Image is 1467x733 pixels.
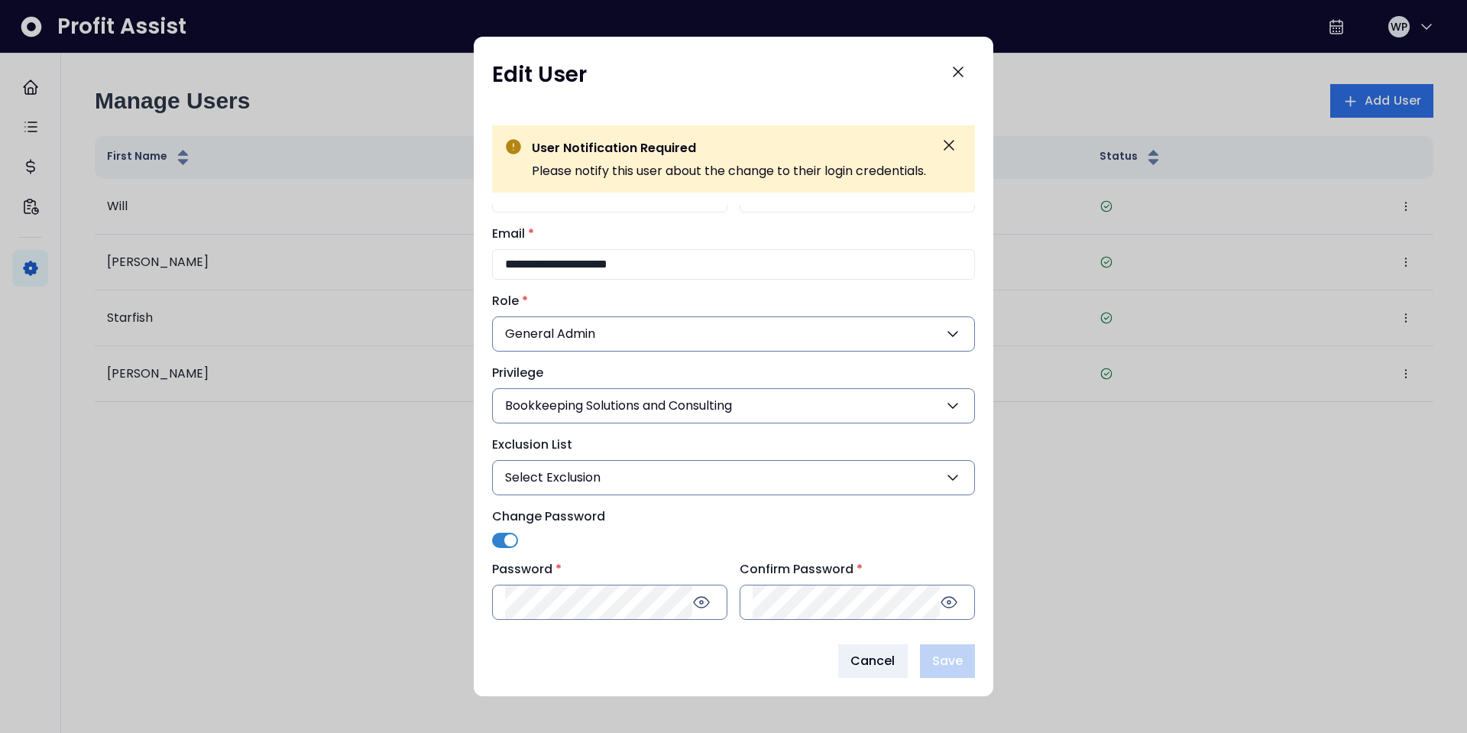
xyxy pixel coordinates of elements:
label: Confirm Password [740,560,966,579]
button: Close [941,55,975,89]
label: Email [492,225,966,243]
span: Cancel [850,652,895,670]
span: General Admin [505,325,595,343]
span: Bookkeeping Solutions and Consulting [505,397,732,415]
span: User Notification Required [532,139,696,157]
span: Save [932,652,963,670]
p: Please notify this user about the change to their login credentials. [532,162,926,180]
label: Role [492,292,966,310]
span: Select Exclusion [505,469,601,487]
label: Privilege [492,364,966,382]
h1: Edit User [492,61,587,89]
label: Change Password [492,508,966,526]
label: Password [492,560,718,579]
label: Exclusion List [492,436,966,454]
button: Save [920,644,975,678]
button: Dismiss [935,131,963,159]
button: Cancel [838,644,908,678]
